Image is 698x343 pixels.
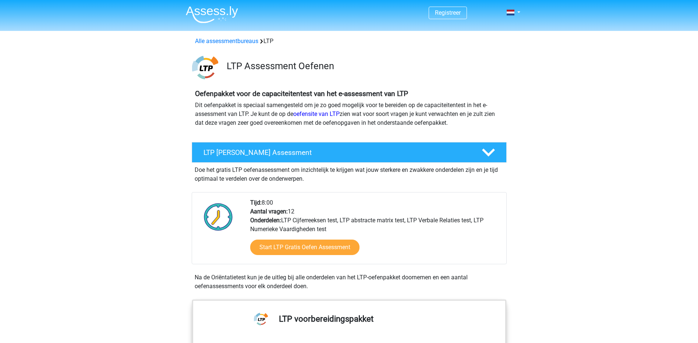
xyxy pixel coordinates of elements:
p: Dit oefenpakket is speciaal samengesteld om je zo goed mogelijk voor te bereiden op de capaciteit... [195,101,503,127]
b: Aantal vragen: [250,208,288,215]
img: ltp.png [192,54,218,81]
a: oefensite van LTP [293,110,340,117]
div: Doe het gratis LTP oefenassessment om inzichtelijk te krijgen wat jouw sterkere en zwakkere onder... [192,163,507,183]
h3: LTP Assessment Oefenen [227,60,501,72]
a: Start LTP Gratis Oefen Assessment [250,240,359,255]
img: Assessly [186,6,238,23]
b: Tijd: [250,199,262,206]
b: Oefenpakket voor de capaciteitentest van het e-assessment van LTP [195,89,408,98]
a: Registreer [435,9,461,16]
a: LTP [PERSON_NAME] Assessment [189,142,510,163]
img: Klok [200,198,237,235]
div: Na de Oriëntatietest kun je de uitleg bij alle onderdelen van het LTP-oefenpakket doornemen en ee... [192,273,507,291]
div: LTP [192,37,506,46]
b: Onderdelen: [250,217,281,224]
div: 8:00 12 LTP Cijferreeksen test, LTP abstracte matrix test, LTP Verbale Relaties test, LTP Numerie... [245,198,506,264]
h4: LTP [PERSON_NAME] Assessment [203,148,470,157]
a: Alle assessmentbureaus [195,38,258,45]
